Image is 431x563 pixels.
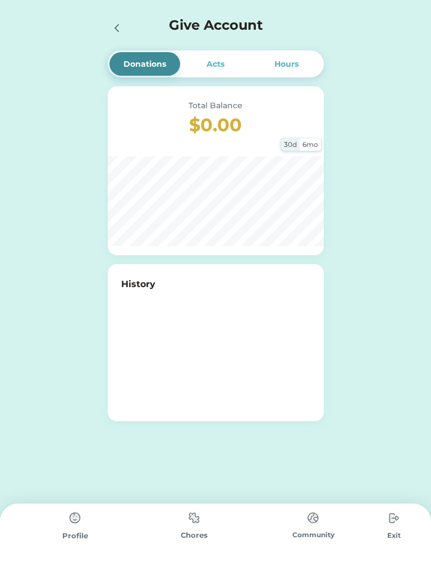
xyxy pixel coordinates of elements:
img: type%3Dchores%2C%20state%3Ddefault.svg [64,507,86,529]
div: Total Balance [121,100,310,112]
div: Community [254,530,373,540]
h6: History [121,278,310,291]
img: type%3Dchores%2C%20state%3Ddefault.svg [183,507,205,529]
h3: $0.00 [121,112,310,139]
h4: Give Account [169,15,263,35]
div: 30d [281,139,300,151]
img: type%3Dchores%2C%20state%3Ddefault.svg [383,507,405,529]
div: Exit [373,530,415,541]
div: Donations [123,58,166,70]
img: type%3Dchores%2C%20state%3Ddefault.svg [302,507,324,529]
div: Profile [16,530,135,542]
div: Chores [135,530,254,541]
div: Hours [274,58,299,70]
div: Acts [207,58,224,70]
div: 6mo [300,139,321,151]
